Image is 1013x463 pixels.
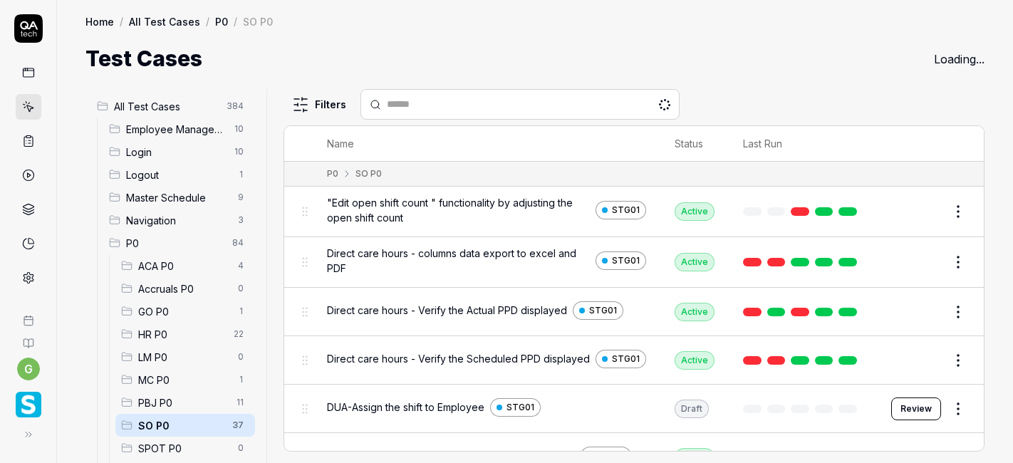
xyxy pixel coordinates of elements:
[126,167,229,182] span: Logout
[115,414,255,437] div: Drag to reorderSO P037
[138,350,229,365] span: LM P0
[596,201,646,219] a: STG01
[675,253,715,271] div: Active
[506,401,534,414] span: STG01
[138,373,229,387] span: MC P0
[327,246,590,276] span: Direct care hours - columns data export to excel and PDF
[103,140,255,163] div: Drag to reorderLogin10
[85,43,202,75] h1: Test Cases
[284,288,984,336] tr: Direct care hours - Verify the Actual PPD displayedSTG01Active
[115,300,255,323] div: Drag to reorderGO P01
[232,257,249,274] span: 4
[126,145,226,160] span: Login
[103,186,255,209] div: Drag to reorderMaster Schedule9
[327,303,567,318] span: Direct care hours - Verify the Actual PPD displayed
[232,348,249,365] span: 0
[596,350,646,368] a: STG01
[126,213,229,228] span: Navigation
[126,236,224,251] span: P0
[675,303,715,321] div: Active
[138,281,229,296] span: Accruals P0
[490,398,541,417] a: STG01
[284,187,984,237] tr: "Edit open shift count " functionality by adjusting the open shift countSTG01Active
[227,234,249,251] span: 84
[612,204,640,217] span: STG01
[138,441,229,456] span: SPOT P0
[229,143,249,160] span: 10
[126,122,226,137] span: Employee Management
[126,190,229,205] span: Master Schedule
[355,167,382,180] div: SO P0
[138,327,225,342] span: HR P0
[129,14,200,28] a: All Test Cases
[243,14,273,28] div: SO P0
[284,336,984,385] tr: Direct care hours - Verify the Scheduled PPD displayedSTG01Active
[573,301,623,320] a: STG01
[115,345,255,368] div: Drag to reorderLM P00
[313,126,660,162] th: Name
[612,254,640,267] span: STG01
[284,90,355,119] button: Filters
[103,118,255,140] div: Drag to reorderEmployee Management10
[6,303,51,326] a: Book a call with us
[589,304,617,317] span: STG01
[232,371,249,388] span: 1
[114,99,218,114] span: All Test Cases
[327,400,484,415] span: DUA-Assign the shift to Employee
[675,351,715,370] div: Active
[17,358,40,380] button: g
[284,237,984,288] tr: Direct care hours - columns data export to excel and PDFSTG01Active
[891,397,941,420] button: Review
[85,14,114,28] a: Home
[103,209,255,231] div: Drag to reorderNavigation3
[6,380,51,420] button: Smartlinx Logo
[138,395,228,410] span: PBJ P0
[934,51,985,68] div: Loading...
[6,326,51,349] a: Documentation
[103,231,255,254] div: Drag to reorderP084
[115,254,255,277] div: Drag to reorderACA P04
[729,126,877,162] th: Last Run
[660,126,729,162] th: Status
[228,326,249,343] span: 22
[232,280,249,297] span: 0
[206,14,209,28] div: /
[227,417,249,434] span: 37
[215,14,228,28] a: P0
[596,251,646,270] a: STG01
[115,437,255,459] div: Drag to reorderSPOT P00
[115,391,255,414] div: Drag to reorderPBJ P011
[675,400,709,418] div: Draft
[675,202,715,221] div: Active
[138,304,229,319] span: GO P0
[327,195,590,225] span: "Edit open shift count " functionality by adjusting the open shift count
[284,385,984,433] tr: DUA-Assign the shift to EmployeeSTG01DraftReview
[232,189,249,206] span: 9
[138,259,229,274] span: ACA P0
[115,323,255,345] div: Drag to reorderHR P022
[120,14,123,28] div: /
[612,353,640,365] span: STG01
[115,277,255,300] div: Drag to reorderAccruals P00
[115,368,255,391] div: Drag to reorderMC P01
[16,392,41,417] img: Smartlinx Logo
[232,212,249,229] span: 3
[232,166,249,183] span: 1
[232,303,249,320] span: 1
[232,439,249,457] span: 0
[231,394,249,411] span: 11
[327,448,575,463] span: Individual Schedule - Add Absence- Primary Position
[597,449,625,462] span: STG01
[327,167,338,180] div: P0
[327,351,590,366] span: Direct care hours - Verify the Scheduled PPD displayed
[229,120,249,137] span: 10
[138,418,224,433] span: SO P0
[103,163,255,186] div: Drag to reorderLogout1
[221,98,249,115] span: 384
[234,14,237,28] div: /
